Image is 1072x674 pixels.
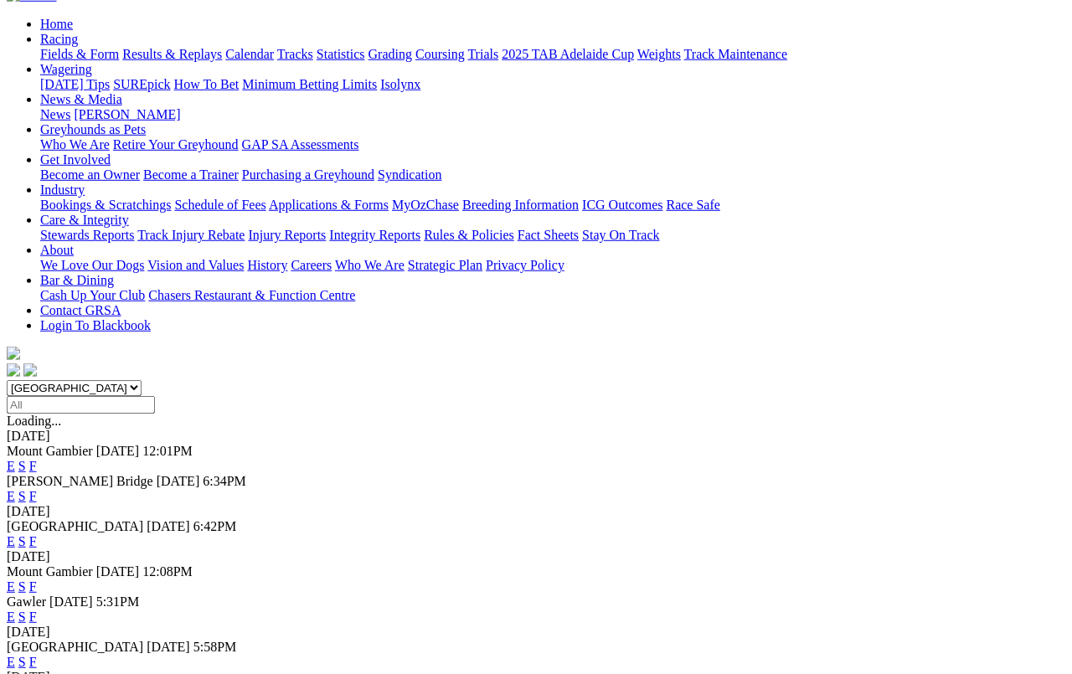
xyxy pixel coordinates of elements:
a: Stay On Track [582,228,659,242]
div: Get Involved [40,167,1065,183]
a: Cash Up Your Club [40,288,145,302]
a: Grading [368,47,412,61]
a: History [247,258,287,272]
div: [DATE] [7,504,1065,519]
a: ICG Outcomes [582,198,662,212]
a: Breeding Information [462,198,579,212]
a: Integrity Reports [329,228,420,242]
a: GAP SA Assessments [242,137,359,152]
a: [PERSON_NAME] [74,107,180,121]
span: [PERSON_NAME] Bridge [7,474,153,488]
a: Vision and Values [147,258,244,272]
a: Coursing [415,47,465,61]
a: Injury Reports [248,228,326,242]
div: Racing [40,47,1065,62]
span: Mount Gambier [7,444,93,458]
a: F [29,610,37,624]
a: Weights [637,47,681,61]
a: News [40,107,70,121]
a: Trials [467,47,498,61]
a: E [7,534,15,548]
span: [DATE] [49,594,93,609]
span: 12:08PM [142,564,193,579]
a: Home [40,17,73,31]
a: Care & Integrity [40,213,129,227]
a: F [29,534,37,548]
a: S [18,610,26,624]
a: Tracks [277,47,313,61]
a: Privacy Policy [486,258,564,272]
a: Login To Blackbook [40,318,151,332]
a: Get Involved [40,152,111,167]
a: F [29,579,37,594]
div: [DATE] [7,625,1065,640]
a: S [18,655,26,669]
div: About [40,258,1065,273]
a: Industry [40,183,85,197]
a: Fact Sheets [518,228,579,242]
a: Purchasing a Greyhound [242,167,374,182]
a: Become an Owner [40,167,140,182]
span: [DATE] [147,640,190,654]
a: Greyhounds as Pets [40,122,146,136]
a: S [18,459,26,473]
a: F [29,489,37,503]
a: Bookings & Scratchings [40,198,171,212]
a: Careers [291,258,332,272]
a: E [7,459,15,473]
a: We Love Our Dogs [40,258,144,272]
div: [DATE] [7,549,1065,564]
span: [GEOGRAPHIC_DATA] [7,519,143,533]
a: Calendar [225,47,274,61]
a: About [40,243,74,257]
a: Syndication [378,167,441,182]
a: E [7,579,15,594]
a: E [7,610,15,624]
img: twitter.svg [23,363,37,377]
a: Become a Trainer [143,167,239,182]
a: Racing [40,32,78,46]
span: 6:42PM [193,519,237,533]
a: News & Media [40,92,122,106]
span: 12:01PM [142,444,193,458]
a: Rules & Policies [424,228,514,242]
a: Wagering [40,62,92,76]
span: 5:31PM [96,594,140,609]
span: 5:58PM [193,640,237,654]
a: [DATE] Tips [40,77,110,91]
a: SUREpick [113,77,170,91]
a: Race Safe [666,198,719,212]
span: [DATE] [96,444,140,458]
a: Who We Are [335,258,405,272]
a: F [29,459,37,473]
a: How To Bet [174,77,240,91]
img: facebook.svg [7,363,20,377]
a: Bar & Dining [40,273,114,287]
a: E [7,489,15,503]
a: Statistics [317,47,365,61]
span: [DATE] [157,474,200,488]
a: 2025 TAB Adelaide Cup [502,47,634,61]
span: Gawler [7,594,46,609]
a: S [18,534,26,548]
img: logo-grsa-white.png [7,347,20,360]
span: Mount Gambier [7,564,93,579]
a: S [18,579,26,594]
input: Select date [7,396,155,414]
a: Track Injury Rebate [137,228,245,242]
a: Fields & Form [40,47,119,61]
div: Industry [40,198,1065,213]
span: [DATE] [96,564,140,579]
span: 6:34PM [203,474,246,488]
a: E [7,655,15,669]
a: Results & Replays [122,47,222,61]
a: Retire Your Greyhound [113,137,239,152]
div: Bar & Dining [40,288,1065,303]
span: [DATE] [147,519,190,533]
a: Applications & Forms [269,198,389,212]
a: Isolynx [380,77,420,91]
a: Contact GRSA [40,303,121,317]
span: Loading... [7,414,61,428]
a: Who We Are [40,137,110,152]
a: Minimum Betting Limits [242,77,377,91]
